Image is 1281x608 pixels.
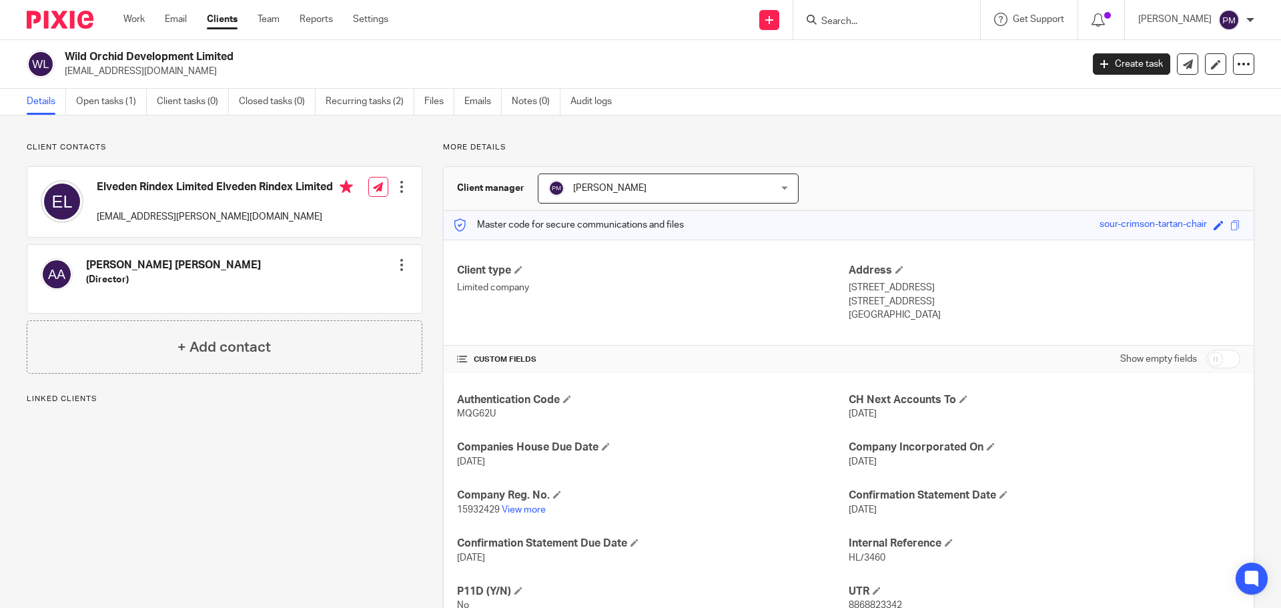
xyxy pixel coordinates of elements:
a: Reports [300,13,333,26]
img: svg%3E [41,258,73,290]
span: [DATE] [457,457,485,467]
h3: Client manager [457,182,524,195]
a: Notes (0) [512,89,560,115]
h4: Confirmation Statement Due Date [457,537,849,551]
p: Client contacts [27,142,422,153]
a: Create task [1093,53,1170,75]
a: Team [258,13,280,26]
p: [PERSON_NAME] [1138,13,1212,26]
img: svg%3E [1218,9,1240,31]
img: svg%3E [27,50,55,78]
span: Get Support [1013,15,1064,24]
i: Primary [340,180,353,194]
input: Search [820,16,940,28]
a: Clients [207,13,238,26]
a: Audit logs [570,89,622,115]
a: Recurring tasks (2) [326,89,414,115]
a: Work [123,13,145,26]
span: [DATE] [457,553,485,563]
h4: Authentication Code [457,393,849,407]
span: [DATE] [849,409,877,418]
h4: Internal Reference [849,537,1240,551]
h4: Company Incorporated On [849,440,1240,454]
h4: CUSTOM FIELDS [457,354,849,365]
a: Files [424,89,454,115]
span: HL/3460 [849,553,885,563]
p: Limited company [457,281,849,294]
img: svg%3E [548,180,564,196]
img: Pixie [27,11,93,29]
a: Closed tasks (0) [239,89,316,115]
a: Settings [353,13,388,26]
p: Master code for secure communications and files [454,218,684,232]
a: Details [27,89,66,115]
h4: CH Next Accounts To [849,393,1240,407]
h2: Wild Orchid Development Limited [65,50,871,64]
a: Email [165,13,187,26]
a: View more [502,505,546,515]
h4: Company Reg. No. [457,489,849,503]
p: [STREET_ADDRESS] [849,281,1240,294]
span: [DATE] [849,505,877,515]
div: sour-crimson-tartan-chair [1100,218,1207,233]
p: [GEOGRAPHIC_DATA] [849,308,1240,322]
span: 15932429 [457,505,500,515]
h4: [PERSON_NAME] [PERSON_NAME] [86,258,261,272]
label: Show empty fields [1120,352,1197,366]
a: Client tasks (0) [157,89,229,115]
h4: + Add contact [177,337,271,358]
h5: (Director) [86,273,261,286]
span: [DATE] [849,457,877,467]
p: [EMAIL_ADDRESS][PERSON_NAME][DOMAIN_NAME] [97,210,353,224]
a: Emails [464,89,502,115]
p: [EMAIL_ADDRESS][DOMAIN_NAME] [65,65,1073,78]
h4: Elveden Rindex Limited Elveden Rindex Limited [97,180,353,197]
img: svg%3E [41,180,83,223]
p: Linked clients [27,394,422,404]
a: Open tasks (1) [76,89,147,115]
span: [PERSON_NAME] [573,184,647,193]
p: More details [443,142,1254,153]
h4: Client type [457,264,849,278]
h4: Confirmation Statement Date [849,489,1240,503]
h4: UTR [849,585,1240,599]
h4: Companies House Due Date [457,440,849,454]
p: [STREET_ADDRESS] [849,295,1240,308]
h4: Address [849,264,1240,278]
h4: P11D (Y/N) [457,585,849,599]
span: MQG62U [457,409,496,418]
